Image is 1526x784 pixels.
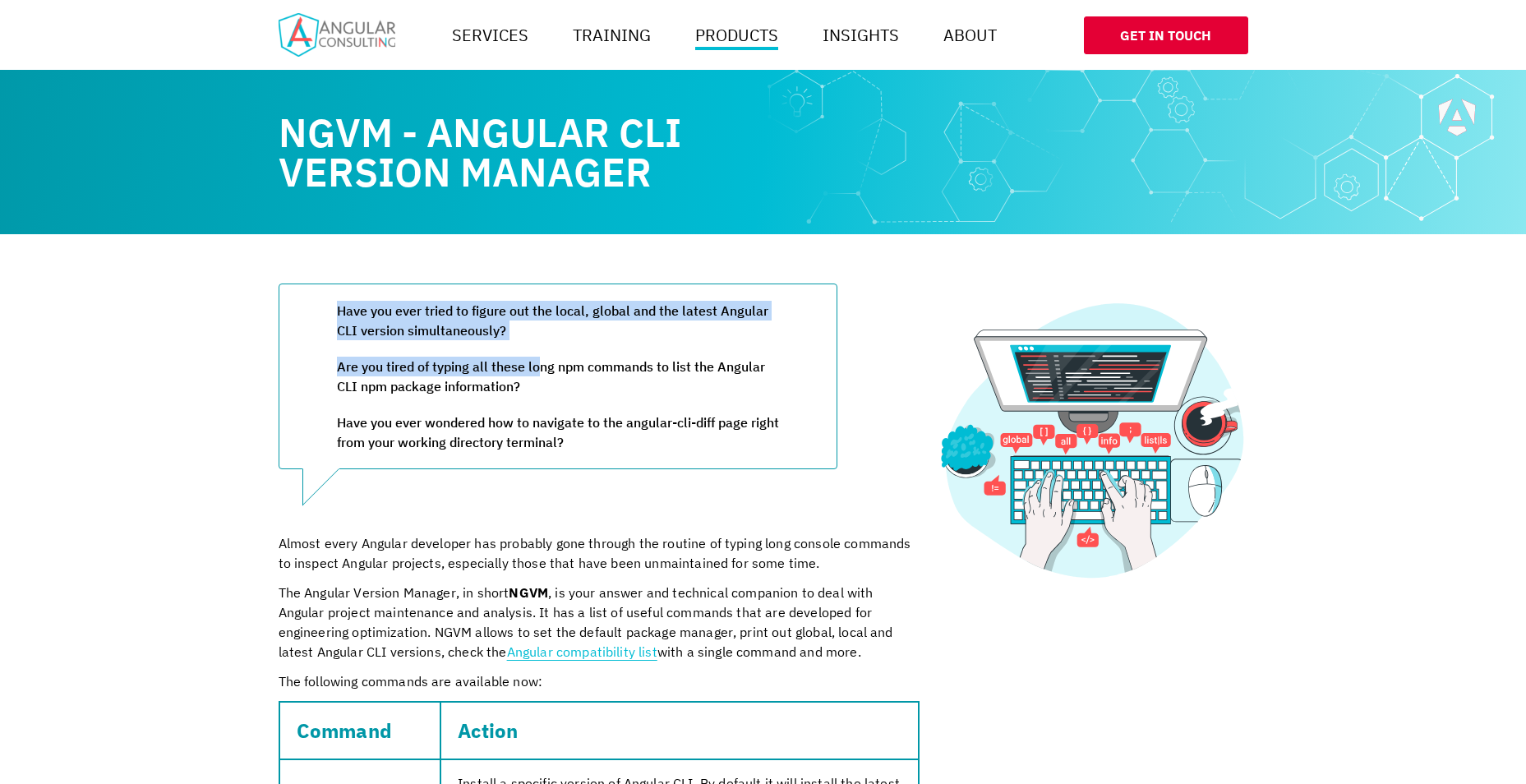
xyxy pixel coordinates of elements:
strong: Command [297,717,393,744]
p: The Angular Version Manager, in short , is your answer and technical companion to deal with Angul... [279,583,920,662]
p: Have you ever wondered how to navigate to the angular-cli-diff page right from your working direc... [337,413,779,452]
p: Are you tired of typing all these long npm commands to list the Angular CLI npm package information? [337,357,779,396]
strong: Action [458,717,518,744]
a: Insights [816,19,906,52]
p: The following commands are available now: [279,671,920,691]
a: About [937,19,1003,52]
h1: NGVM - Angular CLI Version Manager [279,113,920,191]
a: Get In Touch [1084,16,1248,54]
a: Training [566,19,657,52]
strong: NGVM [509,584,548,601]
a: Services [445,19,535,52]
a: Angular compatibility list [507,643,657,660]
p: Almost every Angular developer has probably gone through the routine of typing long console comma... [279,533,920,573]
a: Products [689,19,785,52]
p: Have you ever tried to figure out the local, global and the latest Angular CLI version simultaneo... [337,301,779,340]
img: Home [279,13,395,57]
